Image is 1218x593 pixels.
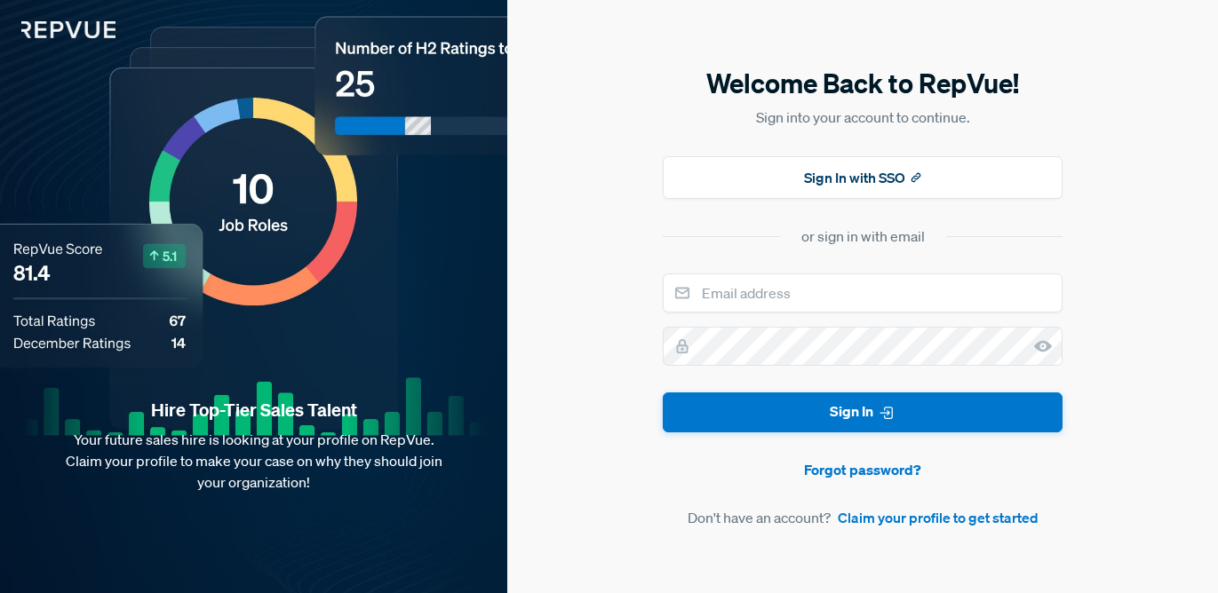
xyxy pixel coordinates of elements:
[663,156,1063,199] button: Sign In with SSO
[663,507,1063,528] article: Don't have an account?
[663,392,1063,432] button: Sign In
[663,459,1063,480] a: Forgot password?
[838,507,1039,528] a: Claim your profile to get started
[28,429,479,493] p: Your future sales hire is looking at your profile on RepVue. Claim your profile to make your case...
[663,273,1063,312] input: Email address
[28,399,479,422] strong: Hire Top-Tier Sales Talent
[801,225,925,247] div: or sign in with email
[663,107,1063,128] p: Sign into your account to continue.
[663,65,1063,102] h5: Welcome Back to RepVue!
